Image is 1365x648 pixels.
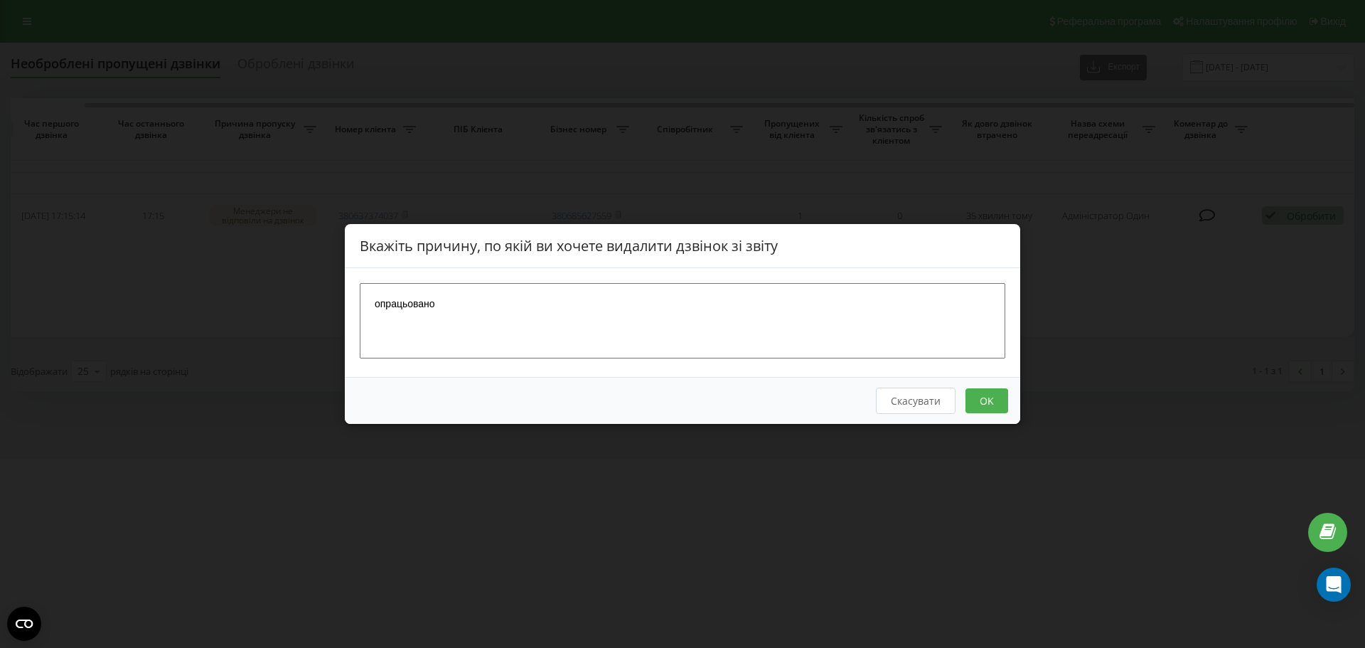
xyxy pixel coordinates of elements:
button: OK [965,388,1008,413]
textarea: опрацьовано [360,283,1005,358]
button: Open CMP widget [7,607,41,641]
div: Вкажіть причину, по якій ви хочете видалити дзвінок зі звіту [345,224,1020,268]
button: Скасувати [876,388,955,414]
div: Open Intercom Messenger [1317,568,1351,602]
